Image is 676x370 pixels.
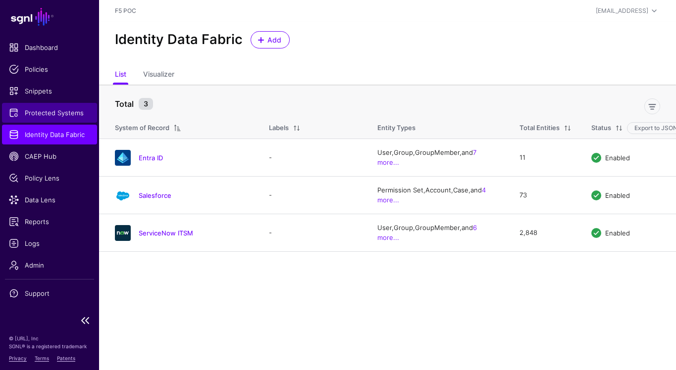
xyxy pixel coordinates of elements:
span: Identity Data Fabric [9,130,90,139]
a: Add [251,31,290,48]
span: Logs [9,238,90,248]
div: System of Record [115,123,169,133]
img: svg+xml;base64,PHN2ZyB3aWR0aD0iNjQiIGhlaWdodD0iNjQiIHZpZXdCb3g9IjAgMCA2NCA2NCIgZmlsbD0ibm9uZSIgeG... [115,225,131,241]
span: Data Lens [9,195,90,205]
a: 7 more... [377,148,476,166]
td: - [259,177,367,214]
p: SGNL® is a registered trademark [9,342,90,350]
a: Patents [57,355,75,361]
img: svg+xml;base64,PHN2ZyB3aWR0aD0iNjQiIGhlaWdodD0iNjQiIHZpZXdCb3g9IjAgMCA2NCA2NCIgZmlsbD0ibm9uZSIgeG... [115,150,131,166]
td: 73 [510,177,581,214]
td: 11 [510,139,581,177]
a: Data Lens [2,190,97,210]
span: Protected Systems [9,108,90,118]
strong: Total [115,99,134,109]
td: Permission Set, Account, Case, and [367,177,510,214]
td: User, Group, GroupMember, and [367,139,510,177]
span: Entity Types [377,124,416,132]
a: Terms [35,355,49,361]
span: Policy Lens [9,173,90,183]
span: Dashboard [9,43,90,52]
div: [EMAIL_ADDRESS] [596,6,648,15]
span: Enabled [605,229,630,236]
a: Privacy [9,355,27,361]
span: Support [9,288,90,298]
a: 6 more... [377,224,477,241]
td: User, Group, GroupMember, and [367,214,510,252]
a: Admin [2,255,97,275]
a: Snippets [2,81,97,101]
div: Total Entities [520,123,560,133]
a: Dashboard [2,38,97,57]
a: 4 more... [377,186,486,204]
img: svg+xml;base64,PHN2ZyB3aWR0aD0iNjQiIGhlaWdodD0iNjQiIHZpZXdCb3g9IjAgMCA2NCA2NCIgZmlsbD0ibm9uZSIgeG... [115,187,131,203]
span: Snippets [9,86,90,96]
a: List [115,66,126,85]
div: Status [591,123,611,133]
span: Policies [9,64,90,74]
h2: Identity Data Fabric [115,32,243,48]
span: Add [266,35,283,45]
span: Enabled [605,191,630,199]
td: - [259,214,367,252]
a: Visualizer [143,66,174,85]
td: 2,848 [510,214,581,252]
span: CAEP Hub [9,151,90,161]
a: SGNL [6,6,93,28]
div: Labels [269,123,289,133]
td: - [259,139,367,177]
a: Policy Lens [2,168,97,188]
a: Policies [2,59,97,79]
a: ServiceNow ITSM [139,229,193,237]
a: Entra ID [139,154,163,162]
a: Reports [2,212,97,231]
a: Identity Data Fabric [2,125,97,144]
small: 3 [139,98,153,110]
a: Logs [2,233,97,253]
a: Protected Systems [2,103,97,123]
p: © [URL], Inc [9,334,90,342]
a: CAEP Hub [2,146,97,166]
a: Salesforce [139,191,171,199]
span: Admin [9,260,90,270]
span: Reports [9,217,90,227]
a: F5 POC [115,7,136,14]
span: Enabled [605,153,630,161]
